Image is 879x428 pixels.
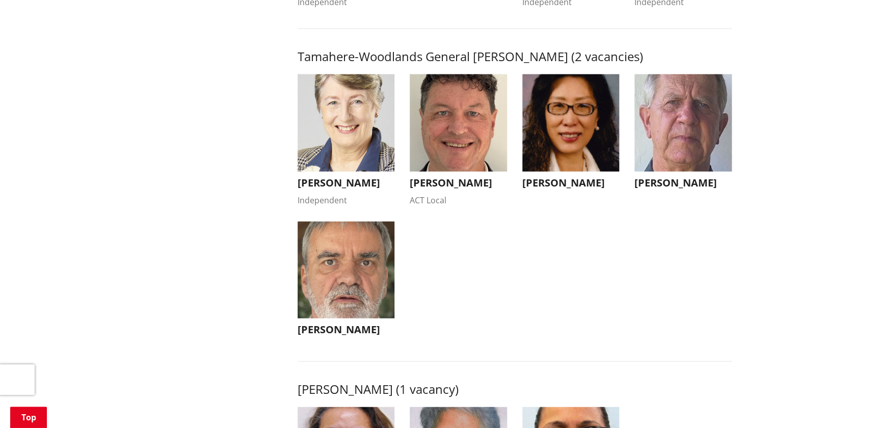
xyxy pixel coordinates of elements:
h3: [PERSON_NAME] [298,324,395,336]
h3: [PERSON_NAME] [634,177,732,189]
h3: [PERSON_NAME] [522,177,620,189]
div: Independent [298,194,395,206]
div: ACT Local [410,194,507,206]
h3: [PERSON_NAME] [298,177,395,189]
iframe: Messenger Launcher [832,385,869,422]
button: [PERSON_NAME] [634,74,732,194]
button: [PERSON_NAME] Independent [298,74,395,206]
img: WO-W-TW__MANSON_M__dkdhr [298,222,395,319]
h3: [PERSON_NAME] [410,177,507,189]
button: [PERSON_NAME] [522,74,620,194]
button: [PERSON_NAME] ACT Local [410,74,507,206]
h3: Tamahere-Woodlands General [PERSON_NAME] (2 vacancies) [298,49,732,64]
img: WO-W-TW__KEIR_M__PTTJq [634,74,732,172]
a: Top [10,407,47,428]
img: WO-W-TW__MAYALL_P__FmHcs [410,74,507,172]
h3: [PERSON_NAME] (1 vacancy) [298,382,732,397]
img: WO-W-TW__BEAVIS_C__FeNcs [298,74,395,172]
img: WO-W-TW__CAO-OULTON_A__x5kpv [522,74,620,172]
button: [PERSON_NAME] [298,222,395,341]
